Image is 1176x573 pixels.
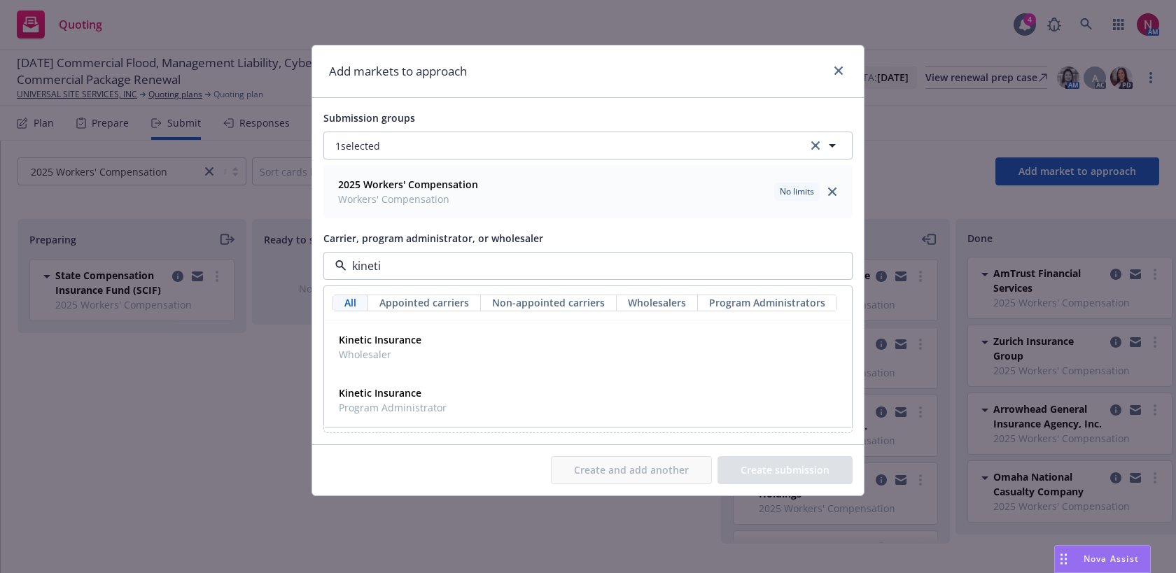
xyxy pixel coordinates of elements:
span: Appointed carriers [379,295,469,310]
a: clear selection [807,137,824,154]
span: 1 selected [335,139,380,153]
span: Program Administrator [339,400,447,415]
span: Carrier, program administrator, or wholesaler [323,232,543,245]
span: Nova Assist [1084,553,1139,565]
button: 1selectedclear selection [323,132,853,160]
span: Submission groups [323,111,415,125]
span: No limits [780,185,814,198]
div: Drag to move [1055,546,1072,572]
span: All [344,295,356,310]
strong: Kinetic Insurance [339,333,421,346]
a: close [824,183,841,200]
span: Workers' Compensation [338,192,478,206]
strong: 2025 Workers' Compensation [338,178,478,191]
span: Non-appointed carriers [492,295,605,310]
strong: Kinetic Insurance [339,386,421,399]
h1: Add markets to approach [329,62,467,80]
a: View Top Trading Partners [717,283,853,297]
span: Program Administrators [709,295,825,310]
span: Wholesaler [339,347,421,362]
button: Nova Assist [1054,545,1151,573]
input: Select a carrier, program administrator, or wholesaler [346,257,824,274]
a: close [830,62,847,79]
span: Wholesalers [628,295,686,310]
